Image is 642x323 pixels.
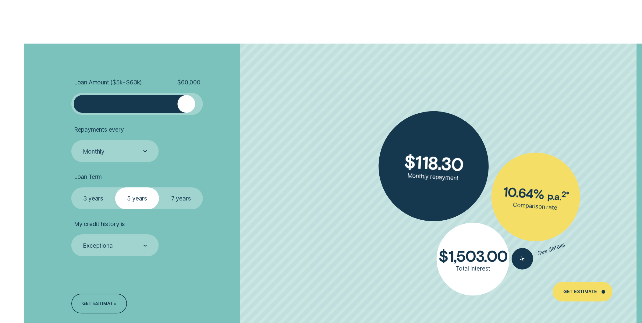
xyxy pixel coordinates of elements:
[553,282,613,302] a: Get Estimate
[177,79,200,86] span: $ 60,000
[74,79,142,86] span: Loan Amount ( $5k - $63k )
[74,173,102,180] span: Loan Term
[74,220,125,228] span: My credit history is
[74,126,124,133] span: Repayments every
[71,187,115,209] label: 3 years
[83,148,105,155] div: Monthly
[71,294,127,314] a: Get estimate
[83,242,114,249] div: Exceptional
[159,187,203,209] label: 7 years
[115,187,159,209] label: 5 years
[509,234,569,273] button: See details
[537,241,566,257] span: See details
